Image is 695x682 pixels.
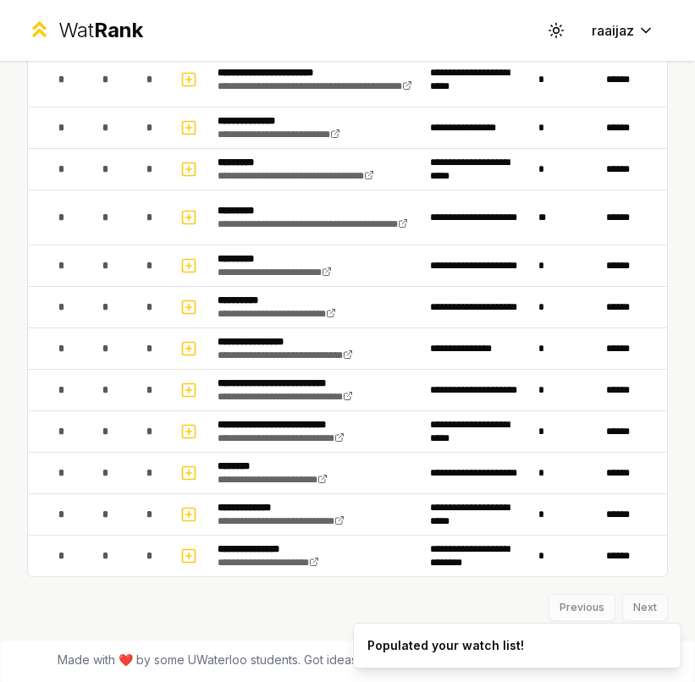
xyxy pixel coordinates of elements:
[58,17,143,44] div: Wat
[27,17,143,44] a: WatRank
[94,18,143,42] span: Rank
[367,637,524,654] div: Populated your watch list!
[58,652,504,668] span: Made with ❤️ by some UWaterloo students. Got ideas or feedback?
[592,20,634,41] span: raaijaz
[578,15,668,46] button: raaijaz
